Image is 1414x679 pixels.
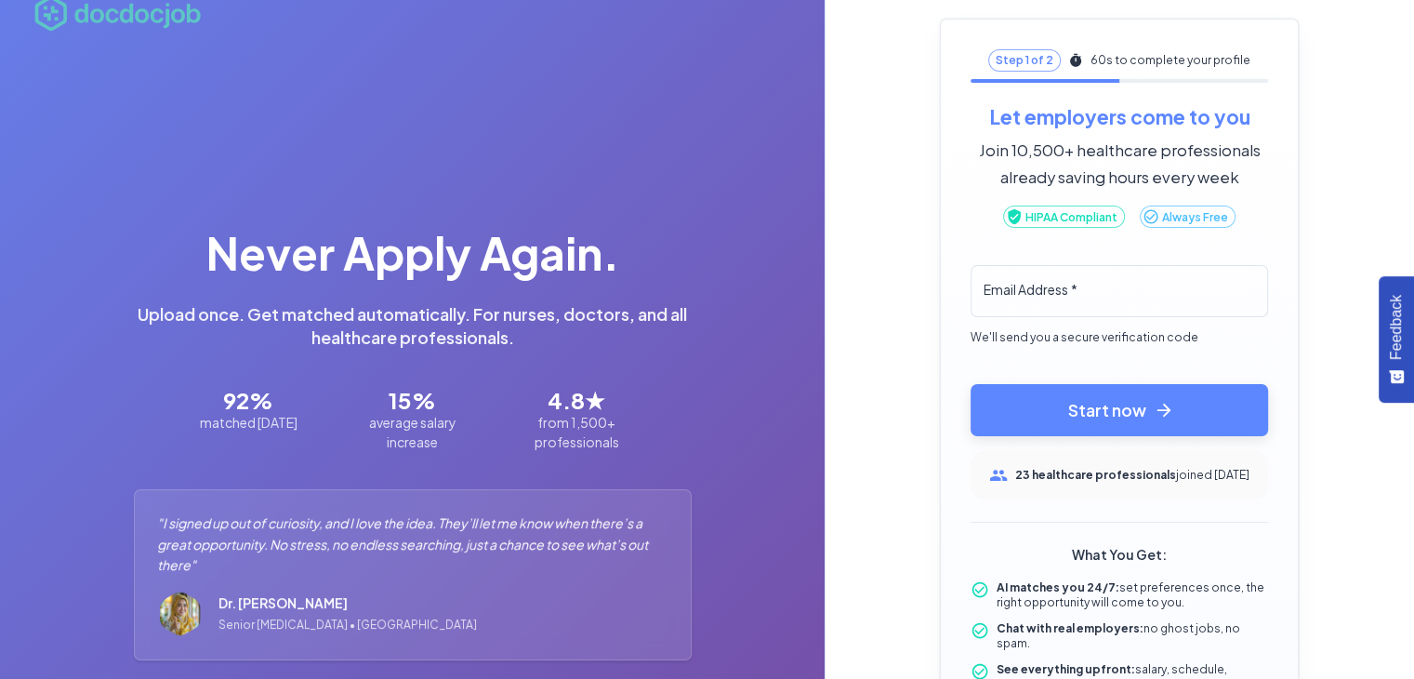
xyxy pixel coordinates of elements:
p: from 1,500+ professionals [509,413,643,453]
h3: 4.8★ [509,387,643,413]
p: matched [DATE] [181,413,315,433]
p: no ghost jobs, no spam. [997,621,1268,651]
h6: Dr. [PERSON_NAME] [218,593,477,614]
strong: 23 healthcare professionals [1015,468,1176,482]
h6: Join 10,500+ healthcare professionals already saving hours every week [971,137,1268,192]
strong: AI matches you 24/7: [997,580,1119,594]
p: joined [DATE] [1015,468,1249,483]
h3: 92% [181,387,315,413]
h6: What You Get: [971,545,1268,566]
span: HIPAA Compliant [1019,207,1124,227]
h2: Never Apply Again. [206,226,619,280]
span: 60s to complete your profile [1090,51,1250,70]
span: We'll send you a secure verification code [971,328,1268,347]
span: Step 1 of 2 [989,50,1060,70]
span: Always Free [1156,207,1235,227]
p: average salary increase [345,413,479,453]
p: "I signed up out of curiosity, and I love the idea. They’ll let me know when there’s a great oppo... [157,513,668,575]
strong: See everything upfront: [997,662,1135,676]
strong: Chat with real employers: [997,621,1143,635]
button: Feedback - Show survey [1379,276,1414,403]
p: set preferences once, the right opportunity will come to you. [997,580,1268,610]
img: Dr. Ping Tan [159,592,202,635]
span: Senior [MEDICAL_DATA] • [GEOGRAPHIC_DATA] [218,618,477,632]
h5: Upload once. Get matched automatically. For nurses, doctors, and all healthcare professionals. [134,302,692,350]
span: Feedback [1388,295,1405,360]
h3: 15% [345,387,479,413]
button: Start now [971,384,1268,436]
h4: Let employers come to you [971,105,1268,129]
